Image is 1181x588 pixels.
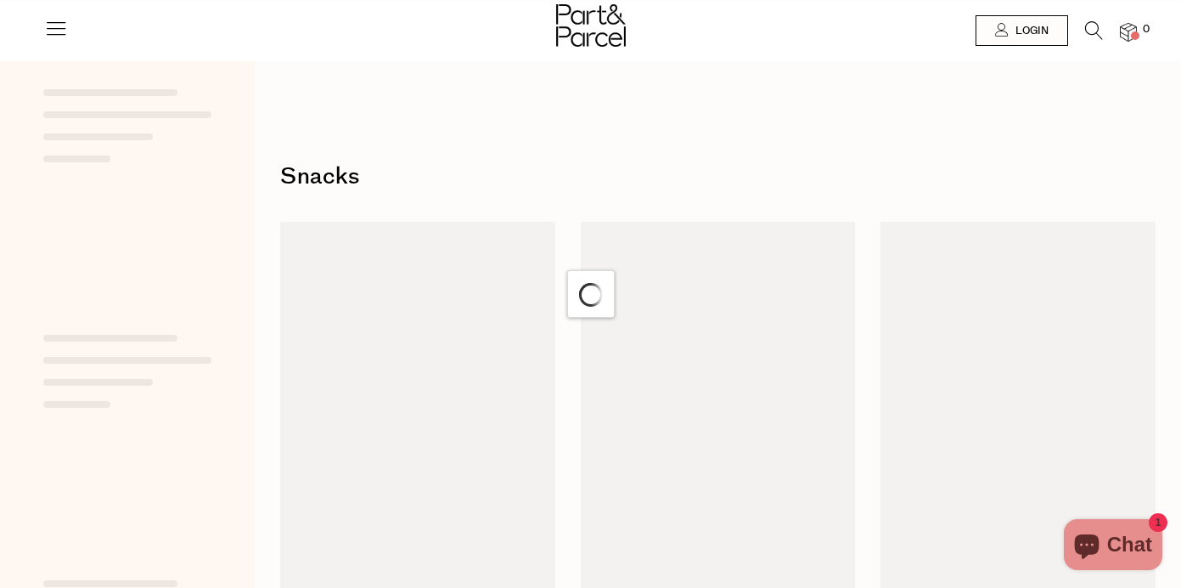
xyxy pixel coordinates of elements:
[1011,24,1049,38] span: Login
[280,157,1156,196] h1: Snacks
[1139,22,1154,37] span: 0
[976,15,1068,46] a: Login
[556,4,626,47] img: Part&Parcel
[1059,519,1167,574] inbox-online-store-chat: Shopify online store chat
[1120,23,1137,41] a: 0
